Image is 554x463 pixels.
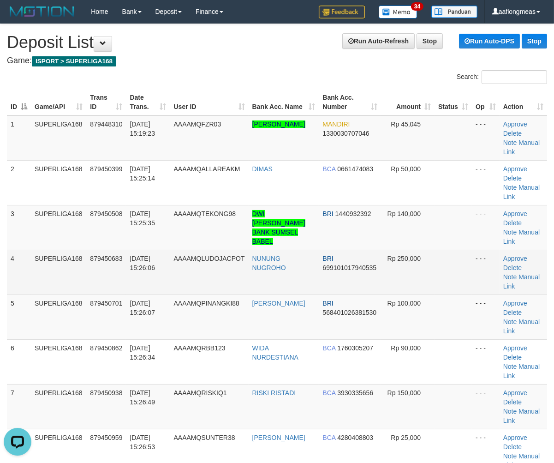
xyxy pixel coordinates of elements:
[7,89,31,115] th: ID: activate to sort column descending
[472,115,500,161] td: - - -
[472,250,500,295] td: - - -
[322,300,333,307] span: BRI
[472,384,500,429] td: - - -
[391,434,421,441] span: Rp 25,000
[319,6,365,18] img: Feedback.jpg
[130,210,155,227] span: [DATE] 15:25:35
[335,210,371,217] span: Copy 1440932392 to clipboard
[457,70,547,84] label: Search:
[503,139,517,146] a: Note
[503,398,522,406] a: Delete
[4,4,31,31] button: Open LiveChat chat widget
[342,33,415,49] a: Run Auto-Refresh
[391,344,421,352] span: Rp 90,000
[7,160,31,205] td: 2
[252,344,298,361] a: WIDA NURDESTIANA
[86,89,126,115] th: Trans ID: activate to sort column ascending
[503,318,540,335] a: Manual Link
[170,89,249,115] th: User ID: activate to sort column ascending
[381,89,435,115] th: Amount: activate to sort column ascending
[503,184,517,191] a: Note
[503,255,527,262] a: Approve
[391,165,421,173] span: Rp 50,000
[7,115,31,161] td: 1
[252,434,305,441] a: [PERSON_NAME]
[174,434,235,441] span: AAAAMQSUNTER38
[174,389,227,397] span: AAAAMQRISKIQ1
[322,264,376,271] span: Copy 699101017940535 to clipboard
[472,295,500,339] td: - - -
[7,205,31,250] td: 3
[322,309,376,316] span: Copy 568401026381530 to clipboard
[411,2,423,11] span: 34
[503,120,527,128] a: Approve
[31,115,86,161] td: SUPERLIGA168
[31,250,86,295] td: SUPERLIGA168
[503,363,517,370] a: Note
[337,389,373,397] span: Copy 3930335656 to clipboard
[174,300,239,307] span: AAAAMQPINANGKI88
[322,389,335,397] span: BCA
[503,219,522,227] a: Delete
[90,165,122,173] span: 879450399
[387,300,421,307] span: Rp 100,000
[174,120,221,128] span: AAAAMQFZR03
[249,89,319,115] th: Bank Acc. Name: activate to sort column ascending
[90,120,122,128] span: 879448310
[503,165,527,173] a: Approve
[130,434,155,451] span: [DATE] 15:26:53
[322,255,333,262] span: BRI
[7,295,31,339] td: 5
[503,408,540,424] a: Manual Link
[31,384,86,429] td: SUPERLIGA168
[252,210,305,245] a: DWI [PERSON_NAME] BANK SUMSEL BABEL
[174,165,240,173] span: AAAAMQALLAREAKM
[252,165,273,173] a: DIMAS
[472,160,500,205] td: - - -
[503,363,540,379] a: Manual Link
[130,389,155,406] span: [DATE] 15:26:49
[7,339,31,384] td: 6
[319,89,381,115] th: Bank Acc. Number: activate to sort column ascending
[417,33,443,49] a: Stop
[522,34,547,48] a: Stop
[503,309,522,316] a: Delete
[252,389,296,397] a: RISKI RISTADI
[337,434,373,441] span: Copy 4280408803 to clipboard
[503,318,517,325] a: Note
[174,344,226,352] span: AAAAMQRBB123
[503,344,527,352] a: Approve
[322,210,333,217] span: BRI
[503,174,522,182] a: Delete
[387,255,421,262] span: Rp 250,000
[435,89,472,115] th: Status: activate to sort column ascending
[90,344,122,352] span: 879450862
[431,6,477,18] img: panduan.png
[90,434,122,441] span: 879450959
[503,264,522,271] a: Delete
[379,6,417,18] img: Button%20Memo.svg
[130,255,155,271] span: [DATE] 15:26:06
[31,339,86,384] td: SUPERLIGA168
[337,344,373,352] span: Copy 1760305207 to clipboard
[503,408,517,415] a: Note
[130,300,155,316] span: [DATE] 15:26:07
[90,300,122,307] span: 879450701
[174,210,236,217] span: AAAAMQTEKONG98
[503,228,540,245] a: Manual Link
[7,56,547,66] h4: Game:
[252,120,305,128] a: [PERSON_NAME]
[322,130,369,137] span: Copy 1330030707046 to clipboard
[500,89,547,115] th: Action: activate to sort column ascending
[459,34,520,48] a: Run Auto-DPS
[126,89,170,115] th: Date Trans.: activate to sort column ascending
[7,33,547,52] h1: Deposit List
[503,354,522,361] a: Delete
[503,210,527,217] a: Approve
[503,139,540,156] a: Manual Link
[31,89,86,115] th: Game/API: activate to sort column ascending
[7,384,31,429] td: 7
[472,205,500,250] td: - - -
[7,5,77,18] img: MOTION_logo.png
[503,443,522,451] a: Delete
